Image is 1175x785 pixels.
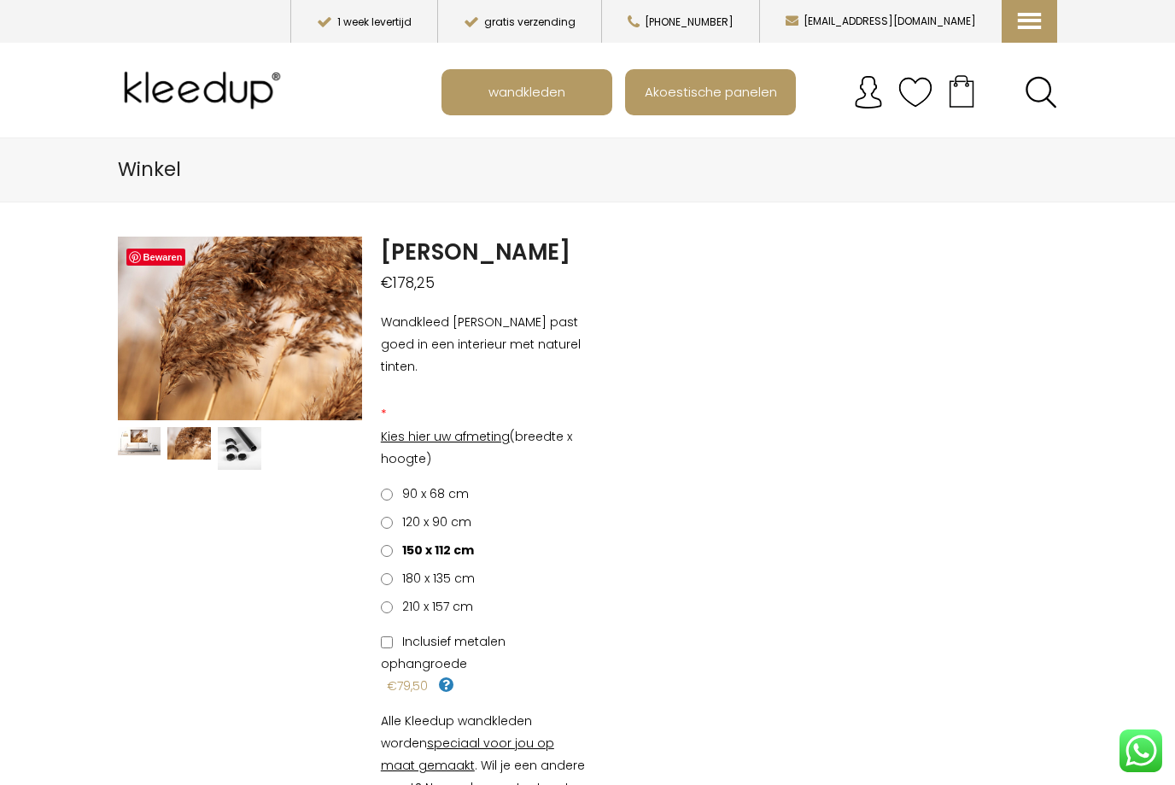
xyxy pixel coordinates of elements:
input: 120 x 90 cm [381,516,393,530]
span: € [381,272,393,293]
bdi: 178,25 [381,272,435,293]
nav: Main menu [441,69,1070,115]
p: (breedte x hoogte) [381,425,587,470]
span: 210 x 157 cm [396,598,473,615]
span: wandkleden [479,75,575,108]
span: 150 x 112 cm [396,542,474,559]
img: Dried Reed - Afbeelding 2 [167,427,211,460]
span: Inclusief metalen ophangroede [381,633,506,672]
span: 180 x 135 cm [396,570,475,587]
span: 90 x 68 cm [396,485,469,502]
input: 90 x 68 cm [381,488,393,501]
a: Search [1025,76,1057,108]
img: Dried Reed - Afbeelding 3 [218,427,261,471]
input: 150 x 112 cm [381,544,393,558]
a: Bewaren [126,249,186,266]
a: Akoestische panelen [627,71,794,114]
p: Wandkleed [PERSON_NAME] past goed in een interieur met naturel tinten. [381,311,587,378]
span: Winkel [118,155,181,183]
span: €79,50 [387,677,428,694]
img: account.svg [851,75,886,109]
input: 210 x 157 cm [381,600,393,614]
span: Akoestische panelen [635,75,786,108]
h1: [PERSON_NAME] [381,237,587,267]
span: speciaal voor jou op maat gemaakt [381,735,554,774]
img: Kleedup [118,56,294,125]
a: wandkleden [443,71,611,114]
input: 180 x 135 cm [381,572,393,586]
img: verlanglijstje.svg [898,75,932,109]
span: Kies hier uw afmeting [381,428,510,445]
span: 120 x 90 cm [396,513,471,530]
a: Your cart [932,69,991,112]
input: Inclusief metalen ophangroede [381,636,393,649]
img: Wandkleed Dried Reed [118,427,161,456]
